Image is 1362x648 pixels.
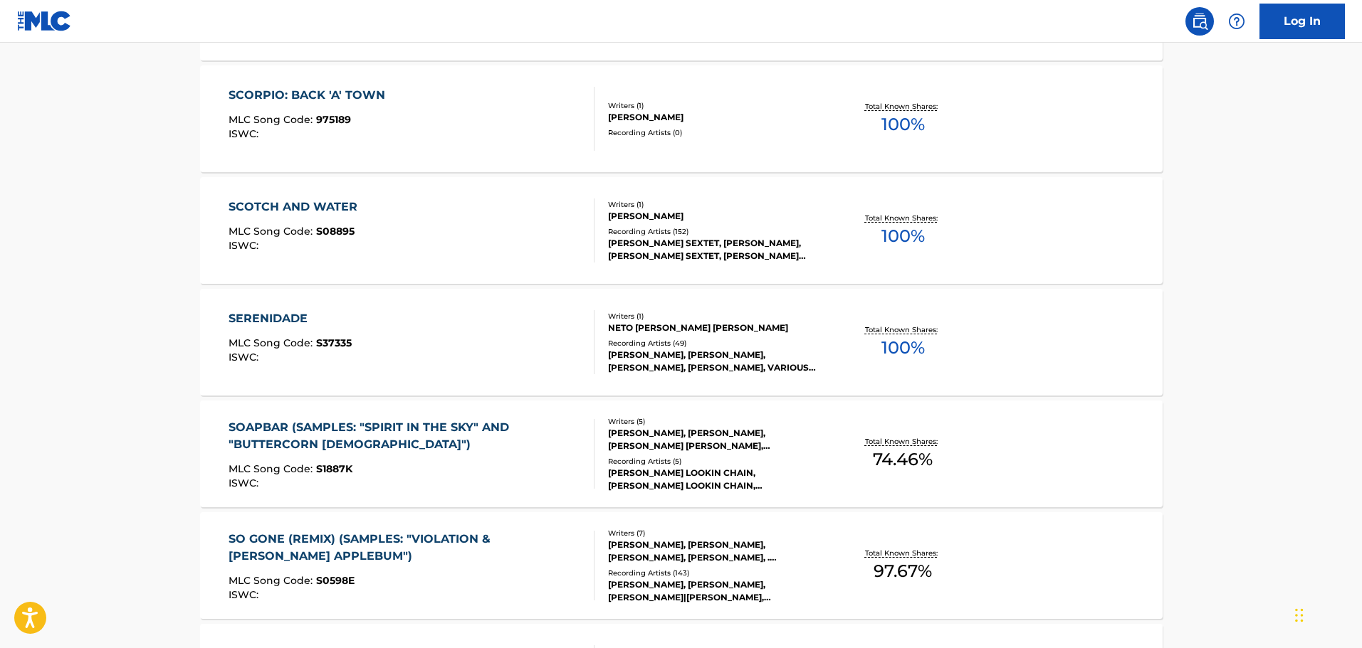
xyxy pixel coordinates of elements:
div: [PERSON_NAME] SEXTET, [PERSON_NAME], [PERSON_NAME] SEXTET, [PERSON_NAME] SEXTET, [PERSON_NAME], [... [608,237,823,262]
div: SO GONE (REMIX) (SAMPLES: "VIOLATION & [PERSON_NAME] APPLEBUM") [229,531,582,565]
div: [PERSON_NAME] LOOKIN CHAIN, [PERSON_NAME] LOOKIN CHAIN, [PERSON_NAME] LOOKIN CHAIN, [PERSON_NAME]... [608,467,823,492]
a: SCOTCH AND WATERMLC Song Code:S08895ISWC:Writers (1)[PERSON_NAME]Recording Artists (152)[PERSON_N... [200,177,1163,284]
div: SERENIDADE [229,310,352,327]
span: MLC Song Code : [229,574,316,587]
div: Writers ( 1 ) [608,100,823,111]
p: Total Known Shares: [865,324,941,335]
div: SCOTCH AND WATER [229,198,365,216]
div: SCORPIO: BACK 'A' TOWN [229,87,392,104]
span: 100 % [881,112,925,137]
p: Total Known Shares: [865,101,941,112]
div: Writers ( 1 ) [608,199,823,210]
span: ISWC : [229,477,262,489]
span: S1887K [316,462,352,475]
span: 74.46 % [873,447,933,472]
div: Recording Artists ( 0 ) [608,127,823,138]
div: NETO [PERSON_NAME] [PERSON_NAME] [608,322,823,334]
div: [PERSON_NAME], [PERSON_NAME], [PERSON_NAME], [PERSON_NAME], . [PERSON_NAME] [608,538,823,564]
p: Total Known Shares: [865,548,941,558]
span: MLC Song Code : [229,225,316,238]
span: MLC Song Code : [229,336,316,349]
span: ISWC : [229,351,262,363]
a: SO GONE (REMIX) (SAMPLES: "VIOLATION & [PERSON_NAME] APPLEBUM")MLC Song Code:S0598EISWC:Writers (... [200,512,1163,619]
span: 100 % [881,223,925,249]
a: SCORPIO: BACK 'A' TOWNMLC Song Code:975189ISWC:Writers (1)[PERSON_NAME]Recording Artists (0)Total... [200,65,1163,172]
img: MLC Logo [17,11,72,31]
a: Public Search [1185,7,1214,36]
span: ISWC : [229,588,262,601]
span: S37335 [316,336,352,349]
p: Total Known Shares: [865,436,941,447]
a: Log In [1259,4,1345,39]
img: help [1228,13,1245,30]
span: 100 % [881,335,925,361]
div: SOAPBAR (SAMPLES: "SPIRIT IN THE SKY" AND "BUTTERCORN [DEMOGRAPHIC_DATA]") [229,419,582,453]
div: Writers ( 1 ) [608,311,823,322]
span: 975189 [316,113,351,126]
div: [PERSON_NAME] [608,210,823,223]
span: ISWC : [229,239,262,252]
div: Recording Artists ( 49 ) [608,338,823,349]
div: Recording Artists ( 152 ) [608,226,823,237]
span: MLC Song Code : [229,113,316,126]
div: Drag [1295,594,1304,637]
img: search [1191,13,1208,30]
div: [PERSON_NAME], [PERSON_NAME], [PERSON_NAME] [PERSON_NAME], [PERSON_NAME] [PERSON_NAME], [PERSON_N... [608,427,823,452]
p: Total Known Shares: [865,213,941,223]
iframe: Chat Widget [1291,580,1362,648]
div: Writers ( 5 ) [608,416,823,427]
span: MLC Song Code : [229,462,316,475]
div: Recording Artists ( 5 ) [608,456,823,467]
span: S08895 [316,225,355,238]
div: Recording Artists ( 143 ) [608,568,823,578]
div: Writers ( 7 ) [608,528,823,538]
span: 97.67 % [874,558,932,584]
div: [PERSON_NAME], [PERSON_NAME], [PERSON_NAME]|[PERSON_NAME], [PERSON_NAME] FEATURING [PERSON_NAME],... [608,578,823,604]
div: [PERSON_NAME], [PERSON_NAME], [PERSON_NAME], [PERSON_NAME], VARIOUS ARTISTS [608,349,823,374]
div: [PERSON_NAME] [608,111,823,124]
div: Help [1222,7,1251,36]
span: S0598E [316,574,355,587]
a: SOAPBAR (SAMPLES: "SPIRIT IN THE SKY" AND "BUTTERCORN [DEMOGRAPHIC_DATA]")MLC Song Code:S1887KISW... [200,400,1163,507]
a: SERENIDADEMLC Song Code:S37335ISWC:Writers (1)NETO [PERSON_NAME] [PERSON_NAME]Recording Artists (... [200,289,1163,395]
span: ISWC : [229,127,262,140]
